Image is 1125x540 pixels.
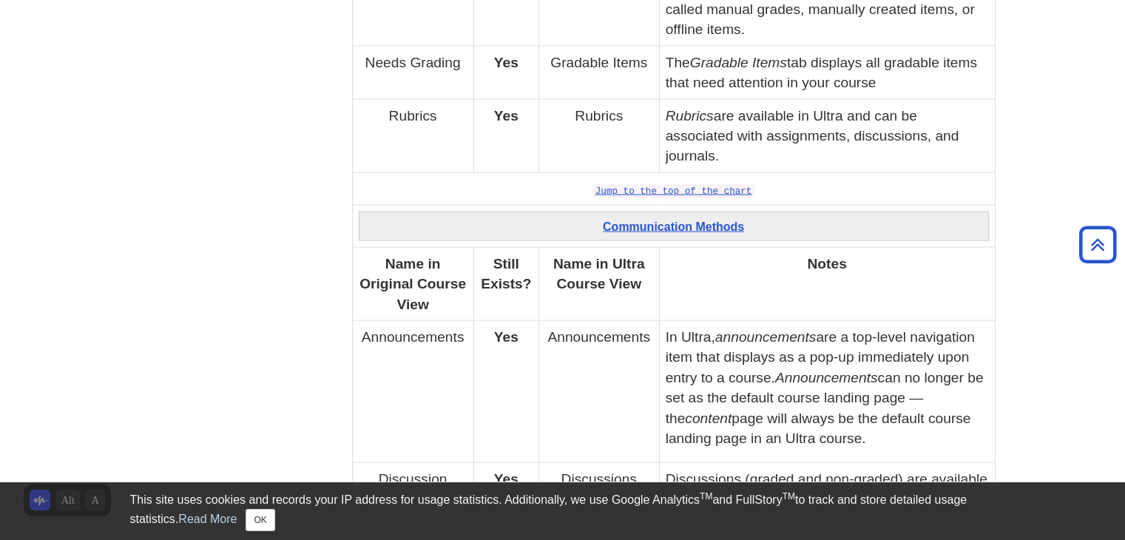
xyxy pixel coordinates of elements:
sup: TM [783,491,795,502]
td: Gradable Items [538,46,659,99]
strong: Yes [494,108,518,124]
td: Needs Grading [352,46,473,99]
td: Rubrics [538,99,659,172]
strong: Notes [807,256,846,271]
td: Rubrics [352,99,473,172]
em: Gradable Items [690,55,787,70]
strong: Yes [494,471,518,487]
div: This site uses cookies and records your IP address for usage statistics. Additionally, we use Goo... [130,491,996,531]
td: Discussions (graded and non-graded) are available in Ultra as a top-level navigation item. [659,462,995,516]
strong: Name in Original Course View [359,256,466,312]
em: Rubrics [666,108,714,124]
em: Announcements [775,370,878,385]
td: Discussions [538,462,659,516]
button: Close [246,509,274,531]
strong: Name in Ultra Course View [553,256,645,291]
em: announcements [715,329,817,345]
strong: Yes [494,329,518,345]
sup: TM [700,491,712,502]
td: are available in Ultra and can be associated with assignments, discussions, and journals. [659,99,995,172]
p: In Ultra, are a top-level navigation item that displays as a pop-up immediately upon entry to a c... [666,327,989,449]
em: content [685,411,732,426]
td: The tab displays all gradable items that need attention in your course [659,46,995,99]
strong: Yes [494,55,518,70]
td: Announcements [352,321,473,463]
a: Back to Top [1074,234,1121,254]
a: Read More [178,513,237,525]
td: Announcements [538,321,659,463]
a: Jump to the top of the chart [595,186,752,197]
strong: Still Exists? [481,256,531,291]
strong: Communication Methods [603,220,744,233]
td: Discussion Boards [352,462,473,516]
